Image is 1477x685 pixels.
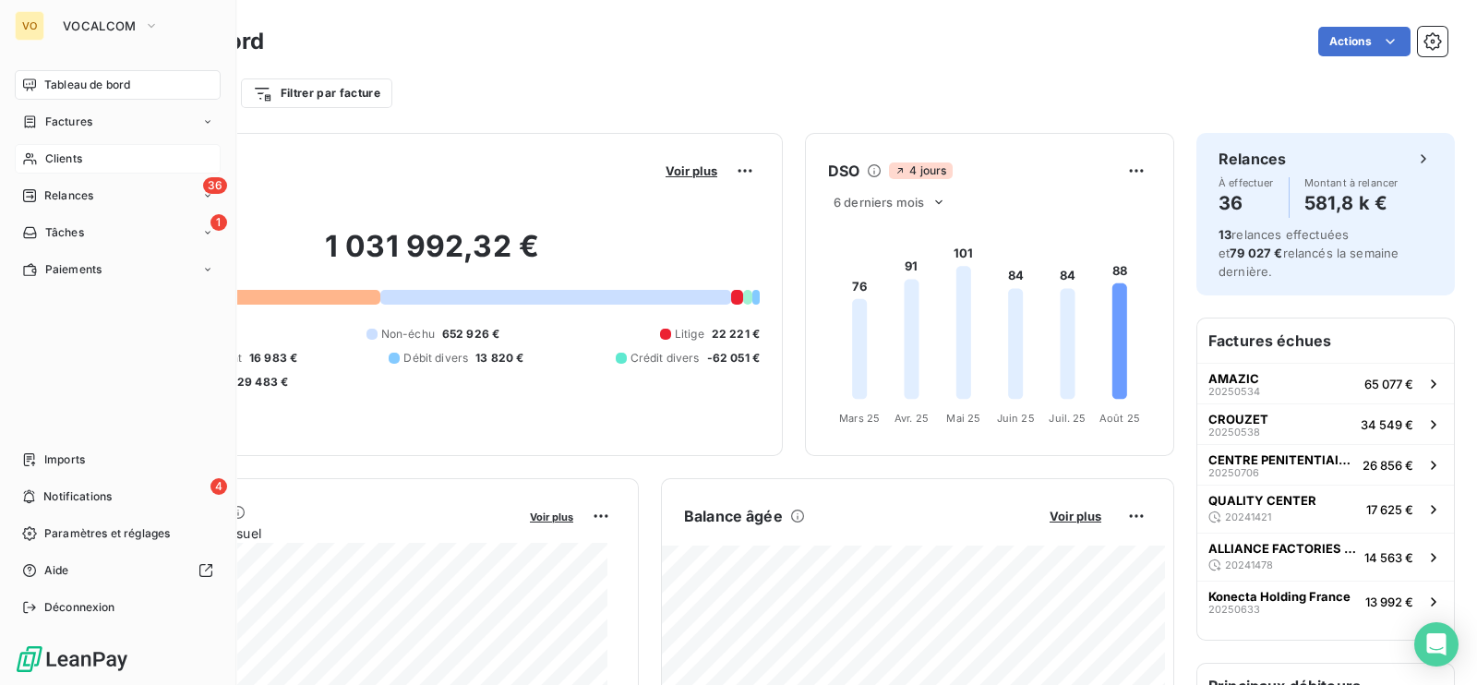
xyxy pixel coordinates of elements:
span: 79 027 € [1230,246,1282,260]
span: 26 856 € [1363,458,1413,473]
span: 6 derniers mois [834,195,924,210]
button: QUALITY CENTER2024142117 625 € [1197,485,1454,533]
span: Tâches [45,224,84,241]
span: Imports [44,451,85,468]
span: 20250706 [1208,467,1259,478]
span: Crédit divers [630,350,700,367]
a: Imports [15,445,221,475]
span: Paramètres et réglages [44,525,170,542]
span: 22 221 € [712,326,760,342]
span: relances effectuées et relancés la semaine dernière. [1219,227,1399,279]
span: 652 926 € [442,326,499,342]
a: Paiements [15,255,221,284]
span: Non-échu [381,326,435,342]
span: Clients [45,150,82,167]
a: 36Relances [15,181,221,210]
a: Factures [15,107,221,137]
h6: Relances [1219,148,1286,170]
span: ALLIANCE FACTORIES LTD [1208,541,1357,556]
tspan: Mai 25 [946,412,980,425]
button: CROUZET2025053834 549 € [1197,403,1454,444]
span: Notifications [43,488,112,505]
span: Voir plus [666,163,717,178]
span: 20250633 [1208,604,1260,615]
a: Clients [15,144,221,174]
button: Voir plus [524,508,579,524]
span: Déconnexion [44,599,115,616]
a: Paramètres et réglages [15,519,221,548]
button: Voir plus [660,162,723,179]
span: 4 [210,478,227,495]
span: VOCALCOM [63,18,137,33]
span: 20241478 [1225,559,1273,571]
button: Filtrer par facture [241,78,392,108]
span: 20241421 [1225,511,1271,523]
h6: DSO [828,160,859,182]
span: 4 jours [889,162,952,179]
tspan: Juil. 25 [1049,412,1086,425]
span: CROUZET [1208,412,1268,427]
span: Voir plus [530,511,573,523]
h2: 1 031 992,32 € [104,228,760,283]
span: Litige [675,326,704,342]
span: -62 051 € [707,350,760,367]
button: AMAZIC2025053465 077 € [1197,363,1454,403]
span: 13 992 € [1365,595,1413,609]
span: 36 [203,177,227,194]
h6: Balance âgée [684,505,783,527]
span: À effectuer [1219,177,1274,188]
span: 20250534 [1208,386,1260,397]
span: Chiffre d'affaires mensuel [104,523,517,543]
span: 20250538 [1208,427,1260,438]
a: Tableau de bord [15,70,221,100]
a: 1Tâches [15,218,221,247]
span: AMAZIC [1208,371,1259,386]
span: 34 549 € [1361,417,1413,432]
span: Tableau de bord [44,77,130,93]
span: QUALITY CENTER [1208,493,1316,508]
span: 65 077 € [1364,377,1413,391]
a: Aide [15,556,221,585]
button: ALLIANCE FACTORIES LTD2024147814 563 € [1197,533,1454,581]
span: -29 483 € [232,374,288,391]
span: Relances [44,187,93,204]
img: Logo LeanPay [15,644,129,674]
div: Open Intercom Messenger [1414,622,1459,667]
span: Paiements [45,261,102,278]
span: Aide [44,562,69,579]
h6: Factures échues [1197,318,1454,363]
span: 16 983 € [249,350,297,367]
tspan: Mars 25 [839,412,880,425]
button: Konecta Holding France2025063313 992 € [1197,581,1454,621]
span: Montant à relancer [1304,177,1399,188]
span: 13 [1219,227,1231,242]
h4: 36 [1219,188,1274,218]
span: Voir plus [1050,509,1101,523]
tspan: Juin 25 [997,412,1035,425]
span: CENTRE PENITENTIAIRE [PERSON_NAME] [1208,452,1355,467]
span: 14 563 € [1364,550,1413,565]
button: Voir plus [1044,508,1107,524]
span: 13 820 € [475,350,523,367]
span: 17 625 € [1366,502,1413,517]
div: VO [15,11,44,41]
tspan: Août 25 [1099,412,1140,425]
span: Konecta Holding France [1208,589,1351,604]
span: Débit divers [403,350,468,367]
h4: 581,8 k € [1304,188,1399,218]
button: Actions [1318,27,1411,56]
button: CENTRE PENITENTIAIRE [PERSON_NAME]2025070626 856 € [1197,444,1454,485]
tspan: Avr. 25 [895,412,929,425]
span: Factures [45,114,92,130]
span: 1 [210,214,227,231]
